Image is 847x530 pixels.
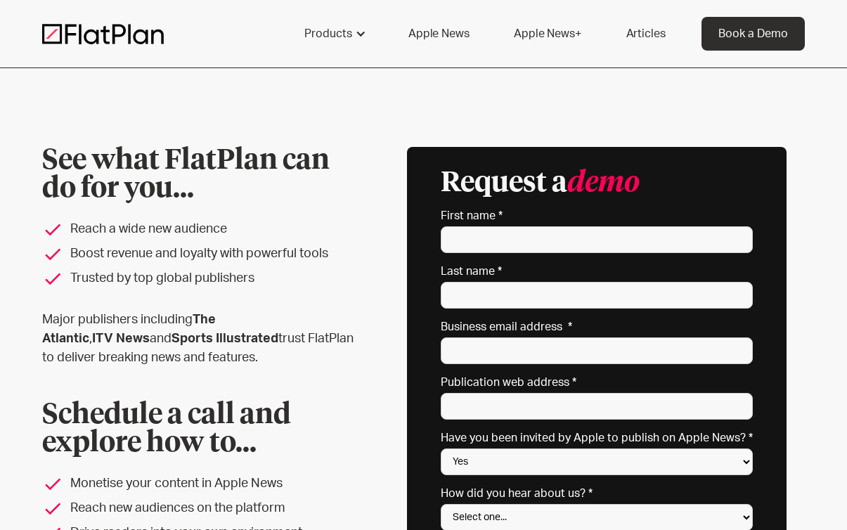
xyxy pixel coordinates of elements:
[392,17,486,51] a: Apple News
[441,486,753,500] label: How did you hear about us? *
[42,269,354,288] li: Trusted by top global publishers
[42,474,354,493] li: Monetise your content in Apple News
[42,147,354,203] h1: See what FlatPlan can do for you...
[441,375,753,389] label: Publication web address *
[567,169,640,198] em: demo
[42,220,354,239] li: Reach a wide new audience
[609,17,683,51] a: Articles
[172,332,278,345] strong: Sports Illustrated
[441,264,753,278] label: Last name *
[42,245,354,264] li: Boost revenue and loyalty with powerful tools
[441,209,753,223] label: First name *
[441,431,753,445] label: Have you been invited by Apple to publish on Apple News? *
[42,499,354,518] li: Reach new audiences on the platform
[304,25,352,42] div: Products
[718,25,788,42] div: Book a Demo
[441,320,753,334] label: Business email address *
[497,17,597,51] a: Apple News+
[42,311,354,368] p: Major publishers including , and trust FlatPlan to deliver breaking news and features.
[701,17,805,51] a: Book a Demo
[42,401,354,458] h2: Schedule a call and explore how to...
[441,169,640,198] h3: Request a
[92,332,150,345] strong: ITV News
